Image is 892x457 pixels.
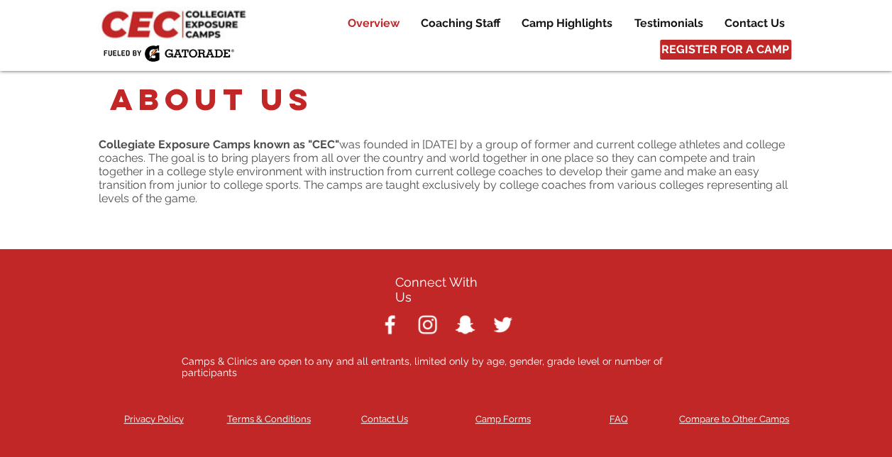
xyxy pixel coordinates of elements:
a: Testimonials [624,15,713,32]
span: Collegiate Exposure Camps known as "CEC" [99,138,339,151]
a: Camp Highlights [511,15,623,32]
p: Coaching Staff [414,15,507,32]
a: FAQ [610,414,628,424]
img: White Twitter Icon [490,312,515,337]
a: Camp Forms [475,414,531,424]
p: Testimonials [627,15,710,32]
a: Terms & Conditions [227,414,311,424]
p: Camp Highlights [514,15,620,32]
img: White Snapchat Icon [453,312,478,337]
img: Fueled by Gatorade.png [103,45,234,62]
img: White Facebook Icon [378,312,402,337]
p: Overview [341,15,407,32]
a: Compare to Other Camps [679,414,789,424]
a: Privacy Policy [124,414,184,424]
a: Coaching Staff [410,15,510,32]
a: REGISTER FOR A CAMP [660,40,791,60]
span: REGISTER FOR A CAMP [661,42,789,57]
p: Contact Us [717,15,792,32]
span: was founded in [DATE] by a group of former and current college athletes and college coaches. The ... [99,138,788,205]
span: About Us [110,79,314,119]
a: Contact Us [714,15,795,32]
img: White Instagram Icon [415,312,440,337]
ul: Social Bar [378,312,515,337]
span: ​Camps & Clinics are open to any and all entrants, limited only by age, gender, grade level or nu... [182,356,663,378]
a: Contact Us [361,414,408,424]
nav: Site [326,15,795,32]
img: CEC Logo Primary_edited.jpg [99,7,252,40]
span: Connect With Us [395,275,478,304]
a: Overview [337,15,409,32]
